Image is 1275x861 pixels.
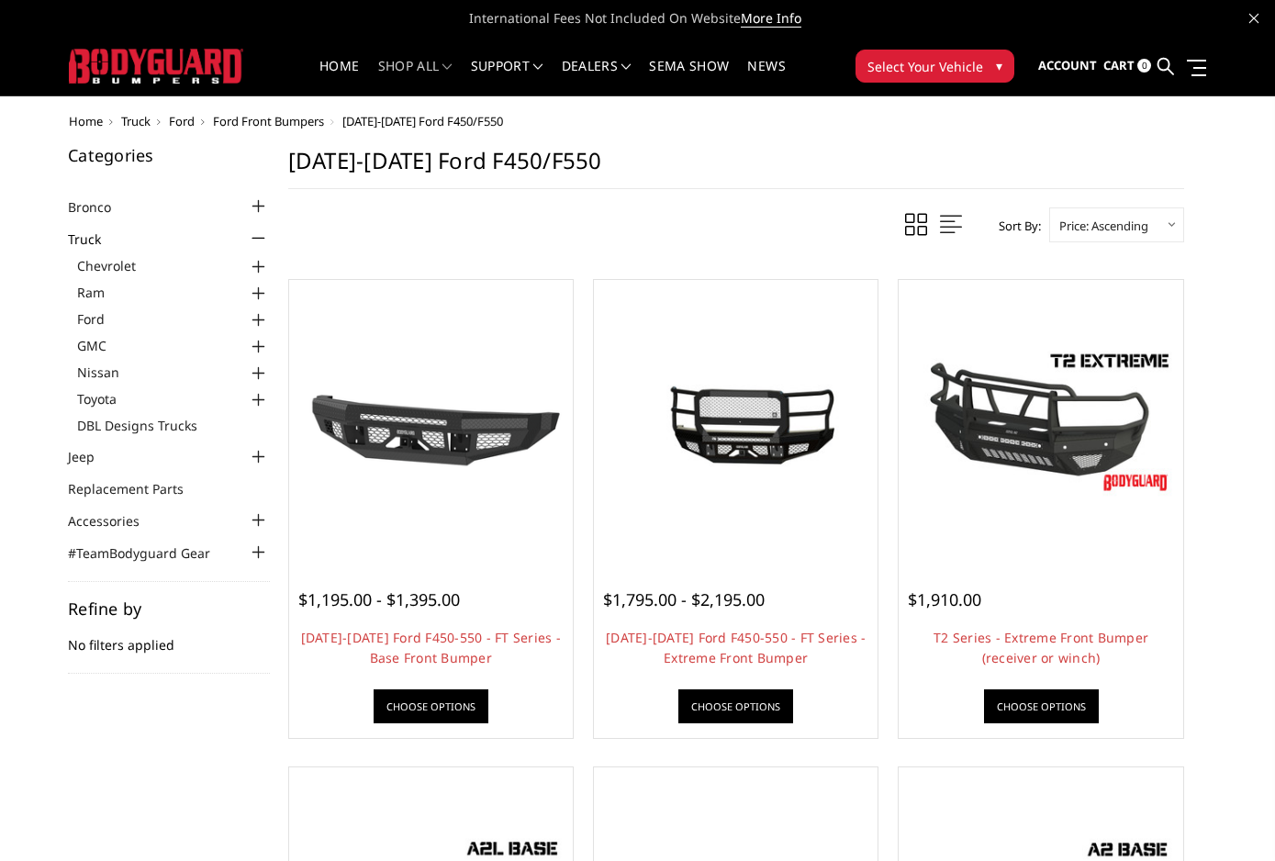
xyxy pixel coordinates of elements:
[68,600,270,674] div: No filters applied
[68,197,134,217] a: Bronco
[471,60,543,95] a: Support
[298,588,460,610] span: $1,195.00 - $1,395.00
[342,113,503,129] span: [DATE]-[DATE] Ford F450/F550
[68,447,117,466] a: Jeep
[996,56,1002,75] span: ▾
[319,60,359,95] a: Home
[69,49,243,83] img: BODYGUARD BUMPERS
[649,60,729,95] a: SEMA Show
[606,629,866,666] a: [DATE]-[DATE] Ford F450-550 - FT Series - Extreme Front Bumper
[288,147,1184,189] h1: [DATE]-[DATE] Ford F450/F550
[741,9,801,28] a: More Info
[77,389,270,408] a: Toyota
[121,113,151,129] a: Truck
[77,336,270,355] a: GMC
[598,285,873,559] a: 2017-2022 Ford F450-550 - FT Series - Extreme Front Bumper 2017-2022 Ford F450-550 - FT Series - ...
[678,689,793,723] a: Choose Options
[867,57,983,76] span: Select Your Vehicle
[1103,57,1135,73] span: Cart
[213,113,324,129] a: Ford Front Bumpers
[169,113,195,129] a: Ford
[856,50,1014,83] button: Select Your Vehicle
[68,600,270,617] h5: Refine by
[294,285,568,559] a: 2017-2022 Ford F450-550 - FT Series - Base Front Bumper
[989,212,1041,240] label: Sort By:
[68,147,270,163] h5: Categories
[77,309,270,329] a: Ford
[68,479,207,498] a: Replacement Parts
[562,60,632,95] a: Dealers
[68,511,162,531] a: Accessories
[1137,59,1151,73] span: 0
[908,588,981,610] span: $1,910.00
[378,60,453,95] a: shop all
[69,113,103,129] a: Home
[1103,41,1151,91] a: Cart 0
[603,588,765,610] span: $1,795.00 - $2,195.00
[294,344,568,498] img: 2017-2022 Ford F450-550 - FT Series - Base Front Bumper
[934,629,1148,666] a: T2 Series - Extreme Front Bumper (receiver or winch)
[984,689,1099,723] a: Choose Options
[374,689,488,723] a: Choose Options
[68,543,233,563] a: #TeamBodyguard Gear
[301,629,561,666] a: [DATE]-[DATE] Ford F450-550 - FT Series - Base Front Bumper
[747,60,785,95] a: News
[77,283,270,302] a: Ram
[1038,41,1097,91] a: Account
[77,256,270,275] a: Chevrolet
[1038,57,1097,73] span: Account
[77,363,270,382] a: Nissan
[77,416,270,435] a: DBL Designs Trucks
[68,229,124,249] a: Truck
[903,285,1178,559] a: T2 Series - Extreme Front Bumper (receiver or winch) T2 Series - Extreme Front Bumper (receiver o...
